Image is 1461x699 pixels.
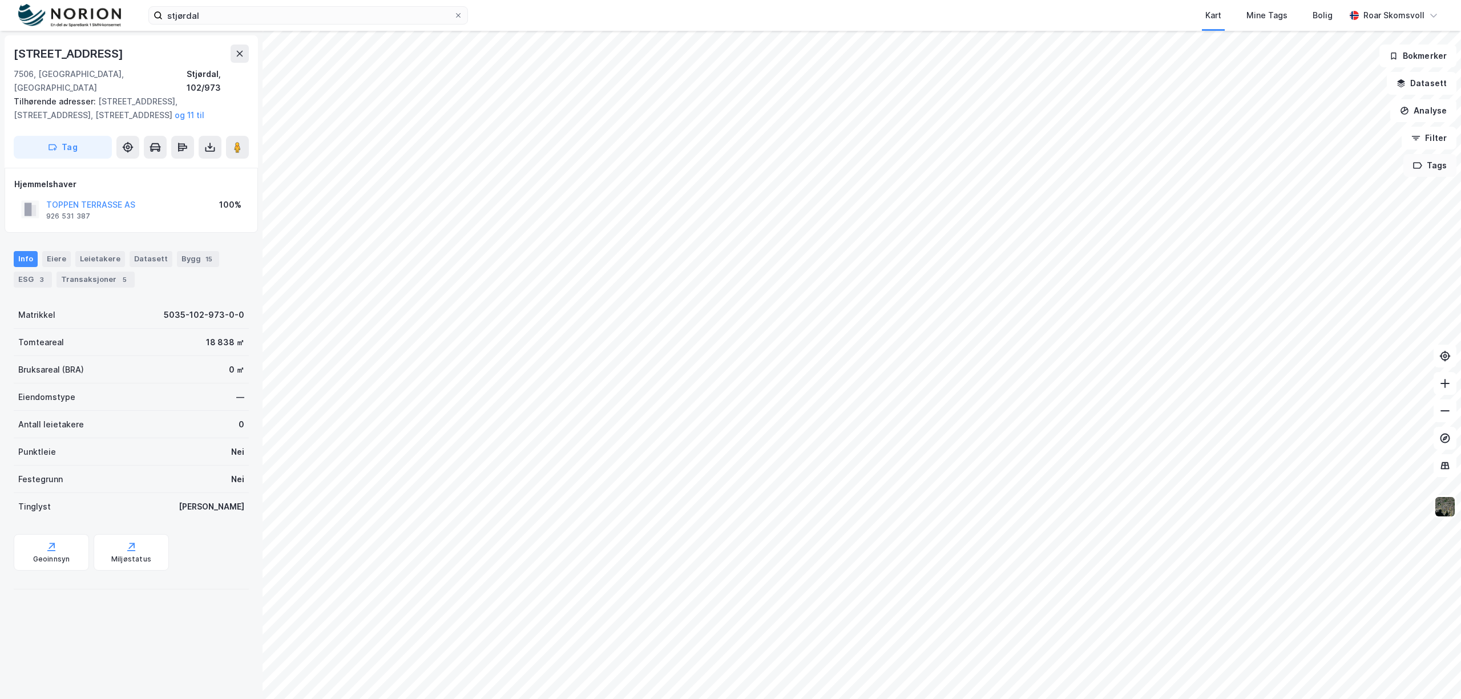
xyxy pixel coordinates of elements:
[36,274,47,285] div: 3
[1404,644,1461,699] iframe: Chat Widget
[130,251,172,267] div: Datasett
[1390,99,1456,122] button: Analyse
[231,445,244,459] div: Nei
[219,198,241,212] div: 100%
[42,251,71,267] div: Eiere
[187,67,249,95] div: Stjørdal, 102/973
[177,251,219,267] div: Bygg
[18,418,84,431] div: Antall leietakere
[1205,9,1221,22] div: Kart
[1363,9,1424,22] div: Roar Skomsvoll
[239,418,244,431] div: 0
[1387,72,1456,95] button: Datasett
[75,251,125,267] div: Leietakere
[18,500,51,514] div: Tinglyst
[164,308,244,322] div: 5035-102-973-0-0
[111,555,151,564] div: Miljøstatus
[1313,9,1333,22] div: Bolig
[1402,127,1456,150] button: Filter
[18,308,55,322] div: Matrikkel
[179,500,244,514] div: [PERSON_NAME]
[14,177,248,191] div: Hjemmelshaver
[18,390,75,404] div: Eiendomstype
[1403,154,1456,177] button: Tags
[1246,9,1288,22] div: Mine Tags
[163,7,454,24] input: Søk på adresse, matrikkel, gårdeiere, leietakere eller personer
[18,336,64,349] div: Tomteareal
[18,445,56,459] div: Punktleie
[1379,45,1456,67] button: Bokmerker
[18,363,84,377] div: Bruksareal (BRA)
[14,251,38,267] div: Info
[229,363,244,377] div: 0 ㎡
[18,472,63,486] div: Festegrunn
[236,390,244,404] div: —
[18,4,121,27] img: norion-logo.80e7a08dc31c2e691866.png
[14,96,98,106] span: Tilhørende adresser:
[56,272,135,288] div: Transaksjoner
[1434,496,1456,518] img: 9k=
[14,272,52,288] div: ESG
[33,555,70,564] div: Geoinnsyn
[231,472,244,486] div: Nei
[14,45,126,63] div: [STREET_ADDRESS]
[14,136,112,159] button: Tag
[14,95,240,122] div: [STREET_ADDRESS], [STREET_ADDRESS], [STREET_ADDRESS]
[206,336,244,349] div: 18 838 ㎡
[203,253,215,265] div: 15
[46,212,90,221] div: 926 531 387
[119,274,130,285] div: 5
[14,67,187,95] div: 7506, [GEOGRAPHIC_DATA], [GEOGRAPHIC_DATA]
